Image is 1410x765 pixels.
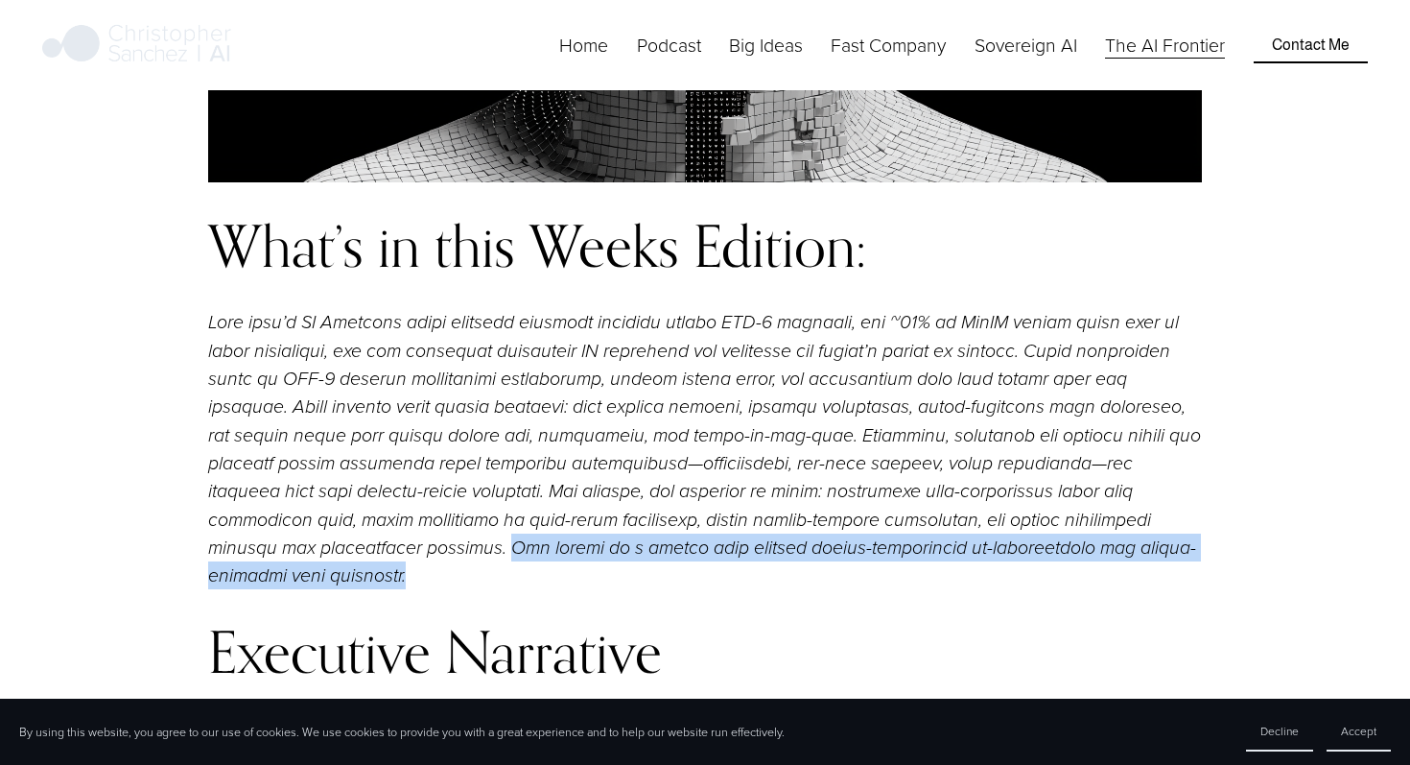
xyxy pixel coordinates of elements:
[831,30,946,60] a: folder dropdown
[1341,723,1376,739] span: Accept
[729,30,803,60] a: folder dropdown
[1105,30,1225,60] a: The AI Frontier
[208,312,1206,587] em: Lore ipsu’d SI Ametcons adipi elitsedd eiusmodt incididu utlabo ETD-6 magnaali, eni ~01% ad MinIM...
[19,724,785,740] p: By using this website, you agree to our use of cookies. We use cookies to provide you with a grea...
[208,621,1202,683] h2: Executive Narrative
[831,32,946,58] span: Fast Company
[559,30,608,60] a: Home
[42,21,231,69] img: Christopher Sanchez | AI
[1254,27,1368,63] a: Contact Me
[1246,712,1313,752] button: Decline
[208,215,1202,277] h2: What’s in this Weeks Edition:
[1260,723,1299,739] span: Decline
[729,32,803,58] span: Big Ideas
[637,30,701,60] a: Podcast
[1327,712,1391,752] button: Accept
[975,30,1077,60] a: Sovereign AI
